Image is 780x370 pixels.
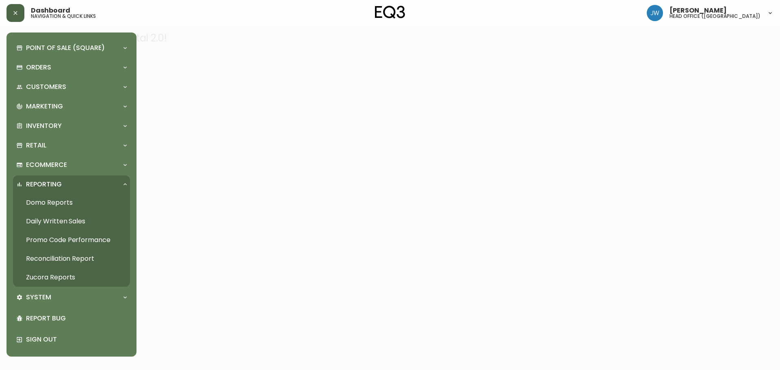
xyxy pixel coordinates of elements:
[13,78,130,96] div: Customers
[13,231,130,249] a: Promo Code Performance
[13,329,130,350] div: Sign Out
[26,180,62,189] p: Reporting
[13,39,130,57] div: Point of Sale (Square)
[31,7,70,14] span: Dashboard
[13,136,130,154] div: Retail
[26,82,66,91] p: Customers
[13,156,130,174] div: Ecommerce
[669,14,760,19] h5: head office ([GEOGRAPHIC_DATA])
[13,308,130,329] div: Report Bug
[26,141,46,150] p: Retail
[26,43,105,52] p: Point of Sale (Square)
[13,249,130,268] a: Reconciliation Report
[375,6,405,19] img: logo
[669,7,727,14] span: [PERSON_NAME]
[26,63,51,72] p: Orders
[13,268,130,287] a: Zucora Reports
[26,293,51,302] p: System
[13,117,130,135] div: Inventory
[13,193,130,212] a: Domo Reports
[26,160,67,169] p: Ecommerce
[647,5,663,21] img: f70929010774c8cbb26556ae233f20e2
[13,212,130,231] a: Daily Written Sales
[13,97,130,115] div: Marketing
[31,14,96,19] h5: navigation & quick links
[26,121,62,130] p: Inventory
[13,58,130,76] div: Orders
[26,314,127,323] p: Report Bug
[13,175,130,193] div: Reporting
[26,102,63,111] p: Marketing
[26,335,127,344] p: Sign Out
[13,288,130,306] div: System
